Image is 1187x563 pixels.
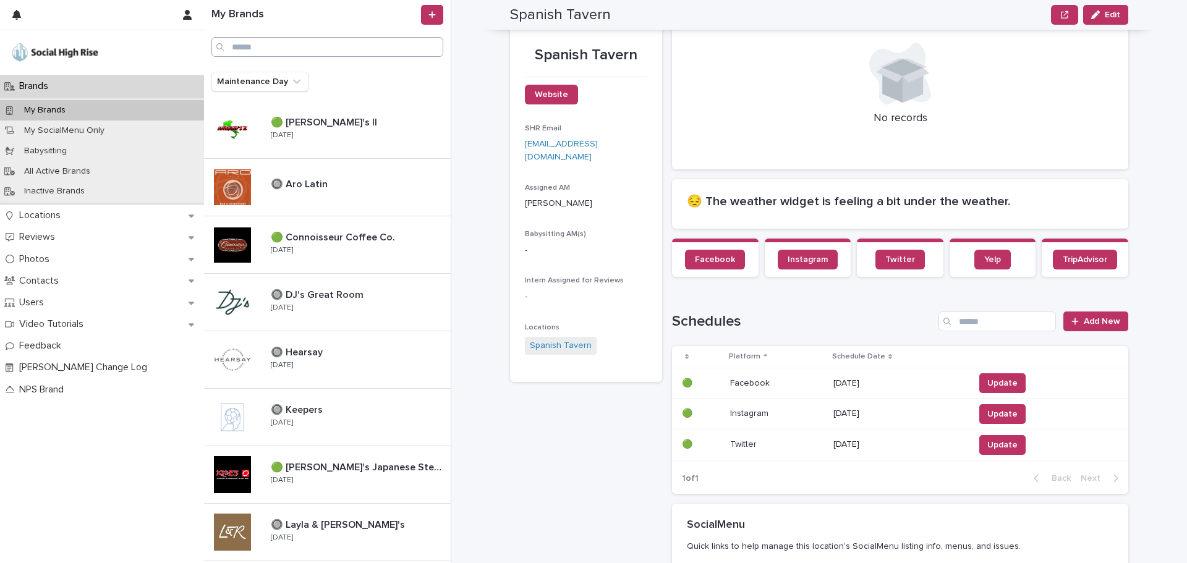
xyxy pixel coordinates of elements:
[14,186,95,197] p: Inactive Brands
[14,253,59,265] p: Photos
[271,476,293,485] p: [DATE]
[14,146,77,156] p: Babysitting
[682,437,695,450] p: 🟢
[1024,473,1076,484] button: Back
[984,255,1001,264] span: Yelp
[987,377,1018,389] span: Update
[535,90,568,99] span: Website
[14,340,71,352] p: Feedback
[672,313,934,331] h1: Schedules
[1053,250,1117,269] a: TripAdvisor
[1084,317,1120,326] span: Add New
[525,244,647,257] p: -
[1083,5,1128,25] button: Edit
[204,274,451,331] a: 🔘 DJ's Great Room🔘 DJ's Great Room [DATE]
[271,287,366,301] p: 🔘 DJ's Great Room
[730,437,759,450] p: Twitter
[14,80,58,92] p: Brands
[672,430,1128,460] tr: 🟢🟢 TwitterTwitter [DATE]Update
[832,350,885,363] p: Schedule Date
[1105,11,1120,19] span: Edit
[525,290,647,303] p: -
[14,231,65,243] p: Reviews
[14,166,100,177] p: All Active Brands
[687,194,1113,209] h2: 😔 The weather widget is feeling a bit under the weather.
[672,368,1128,399] tr: 🟢🟢 FacebookFacebook [DATE]Update
[271,361,293,370] p: [DATE]
[695,255,735,264] span: Facebook
[14,210,70,221] p: Locations
[833,378,964,389] p: [DATE]
[525,231,586,238] span: Babysitting AM(s)
[1063,311,1128,331] a: Add New
[525,125,561,132] span: SHR Email
[271,131,293,140] p: [DATE]
[687,112,1113,125] p: No records
[204,446,451,504] a: 🟢 [PERSON_NAME]'s Japanese Steak House and Sushi Bar🟢 [PERSON_NAME]'s Japanese Steak House and Su...
[687,541,1108,552] p: Quick links to help manage this location's SocialMenu listing info, menus, and issues.
[204,331,451,389] a: 🔘 Hearsay🔘 Hearsay [DATE]
[525,85,578,104] a: Website
[10,40,100,65] img: o5DnuTxEQV6sW9jFYBBf
[1044,474,1071,483] span: Back
[833,439,964,450] p: [DATE]
[979,373,1026,393] button: Update
[833,408,964,419] p: [DATE]
[510,6,611,24] h2: Spanish Tavern
[14,362,157,373] p: [PERSON_NAME] Change Log
[788,255,828,264] span: Instagram
[14,384,74,396] p: NPS Brand
[672,464,708,494] p: 1 of 1
[271,246,293,255] p: [DATE]
[729,350,760,363] p: Platform
[204,389,451,446] a: 🔘 Keepers🔘 Keepers [DATE]
[682,406,695,419] p: 🟢
[525,277,624,284] span: Intern Assigned for Reviews
[271,176,330,190] p: 🔘 Aro Latin
[979,435,1026,455] button: Update
[271,114,380,129] p: 🟢 [PERSON_NAME]'s II
[14,297,54,308] p: Users
[525,184,570,192] span: Assigned AM
[14,105,75,116] p: My Brands
[271,517,407,531] p: 🔘 Layla & [PERSON_NAME]'s
[204,216,451,274] a: 🟢 Connoisseur Coffee Co.🟢 Connoisseur Coffee Co. [DATE]
[885,255,915,264] span: Twitter
[211,72,308,91] button: Maintenance Day
[271,229,398,243] p: 🟢 Connoisseur Coffee Co.
[525,197,647,210] p: [PERSON_NAME]
[204,504,451,561] a: 🔘 Layla & [PERSON_NAME]'s🔘 Layla & [PERSON_NAME]'s [DATE]
[271,303,293,312] p: [DATE]
[271,418,293,427] p: [DATE]
[1063,255,1107,264] span: TripAdvisor
[1076,473,1128,484] button: Next
[14,275,69,287] p: Contacts
[730,406,771,419] p: Instagram
[987,439,1018,451] span: Update
[685,250,745,269] a: Facebook
[204,159,451,216] a: 🔘 Aro Latin🔘 Aro Latin
[271,344,325,358] p: 🔘 Hearsay
[974,250,1011,269] a: Yelp
[1081,474,1108,483] span: Next
[271,533,293,542] p: [DATE]
[211,8,419,22] h1: My Brands
[14,125,114,136] p: My SocialMenu Only
[682,376,695,389] p: 🟢
[14,318,93,330] p: Video Tutorials
[778,250,838,269] a: Instagram
[938,311,1056,331] input: Search
[672,399,1128,430] tr: 🟢🟢 InstagramInstagram [DATE]Update
[525,46,647,64] p: Spanish Tavern
[530,339,592,352] a: Spanish Tavern
[211,37,443,57] input: Search
[979,404,1026,424] button: Update
[204,101,451,159] a: 🟢 [PERSON_NAME]'s II🟢 [PERSON_NAME]'s II [DATE]
[525,324,559,331] span: Locations
[987,408,1018,420] span: Update
[730,376,772,389] p: Facebook
[525,140,598,161] a: [EMAIL_ADDRESS][DOMAIN_NAME]
[687,519,745,532] h2: SocialMenu
[271,459,448,473] p: 🟢 Kobe's Japanese Steak House and Sushi Bar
